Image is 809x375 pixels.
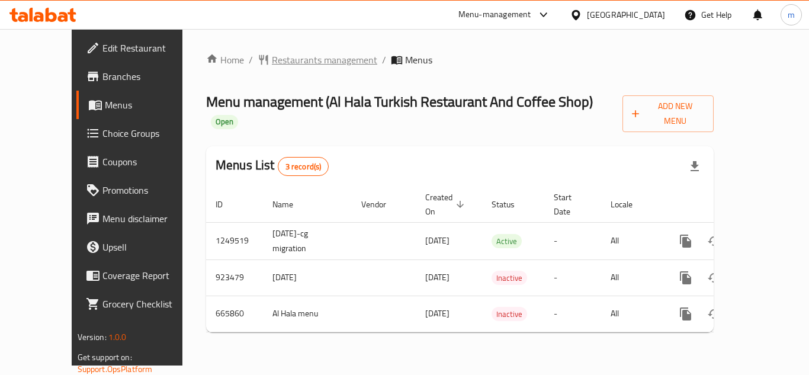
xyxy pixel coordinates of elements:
[458,8,531,22] div: Menu-management
[700,227,728,255] button: Change Status
[544,222,601,259] td: -
[492,307,527,321] span: Inactive
[544,259,601,296] td: -
[611,197,648,211] span: Locale
[258,53,377,67] a: Restaurants management
[361,197,402,211] span: Vendor
[102,211,197,226] span: Menu disclaimer
[76,34,207,62] a: Edit Restaurant
[216,156,329,176] h2: Menus List
[76,148,207,176] a: Coupons
[102,126,197,140] span: Choice Groups
[492,197,530,211] span: Status
[263,296,352,332] td: Al Hala menu
[425,270,450,285] span: [DATE]
[76,176,207,204] a: Promotions
[587,8,665,21] div: [GEOGRAPHIC_DATA]
[601,259,662,296] td: All
[211,115,238,129] div: Open
[102,155,197,169] span: Coupons
[622,95,714,132] button: Add New Menu
[206,296,263,332] td: 665860
[206,259,263,296] td: 923479
[76,233,207,261] a: Upsell
[272,53,377,67] span: Restaurants management
[76,62,207,91] a: Branches
[672,300,700,328] button: more
[102,297,197,311] span: Grocery Checklist
[662,187,795,223] th: Actions
[272,197,309,211] span: Name
[206,53,244,67] a: Home
[102,268,197,283] span: Coverage Report
[425,233,450,248] span: [DATE]
[278,161,329,172] span: 3 record(s)
[278,157,329,176] div: Total records count
[492,271,527,285] span: Inactive
[425,190,468,219] span: Created On
[788,8,795,21] span: m
[680,152,709,181] div: Export file
[700,300,728,328] button: Change Status
[554,190,587,219] span: Start Date
[216,197,238,211] span: ID
[700,264,728,292] button: Change Status
[76,119,207,148] a: Choice Groups
[76,290,207,318] a: Grocery Checklist
[263,259,352,296] td: [DATE]
[672,227,700,255] button: more
[108,329,127,345] span: 1.0.0
[405,53,432,67] span: Menus
[206,53,714,67] nav: breadcrumb
[102,183,197,197] span: Promotions
[601,222,662,259] td: All
[211,117,238,127] span: Open
[76,204,207,233] a: Menu disclaimer
[76,261,207,290] a: Coverage Report
[78,329,107,345] span: Version:
[102,240,197,254] span: Upsell
[425,306,450,321] span: [DATE]
[672,264,700,292] button: more
[78,350,132,365] span: Get support on:
[492,235,522,248] span: Active
[632,99,704,129] span: Add New Menu
[76,91,207,119] a: Menus
[105,98,197,112] span: Menus
[263,222,352,259] td: [DATE]-cg migration
[206,88,593,115] span: Menu management ( Al Hala Turkish Restaurant And Coffee Shop )
[249,53,253,67] li: /
[544,296,601,332] td: -
[382,53,386,67] li: /
[601,296,662,332] td: All
[206,187,795,332] table: enhanced table
[102,41,197,55] span: Edit Restaurant
[102,69,197,84] span: Branches
[206,222,263,259] td: 1249519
